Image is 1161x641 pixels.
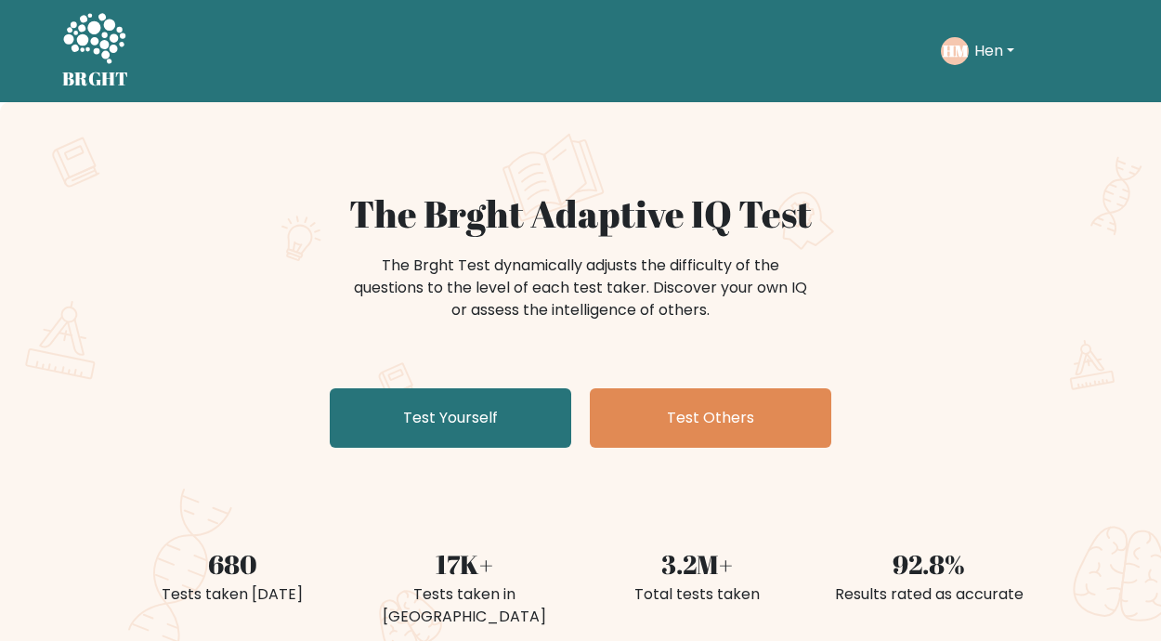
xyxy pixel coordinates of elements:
div: 17K+ [359,544,569,583]
div: 92.8% [824,544,1034,583]
text: HM [943,40,969,61]
button: Hen [969,39,1020,63]
div: 3.2M+ [592,544,802,583]
h1: The Brght Adaptive IQ Test [127,191,1034,236]
div: 680 [127,544,337,583]
div: Results rated as accurate [824,583,1034,606]
div: Total tests taken [592,583,802,606]
div: Tests taken in [GEOGRAPHIC_DATA] [359,583,569,628]
div: The Brght Test dynamically adjusts the difficulty of the questions to the level of each test take... [348,255,813,321]
a: Test Yourself [330,388,571,448]
div: Tests taken [DATE] [127,583,337,606]
h5: BRGHT [62,68,129,90]
a: Test Others [590,388,831,448]
a: BRGHT [62,7,129,95]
